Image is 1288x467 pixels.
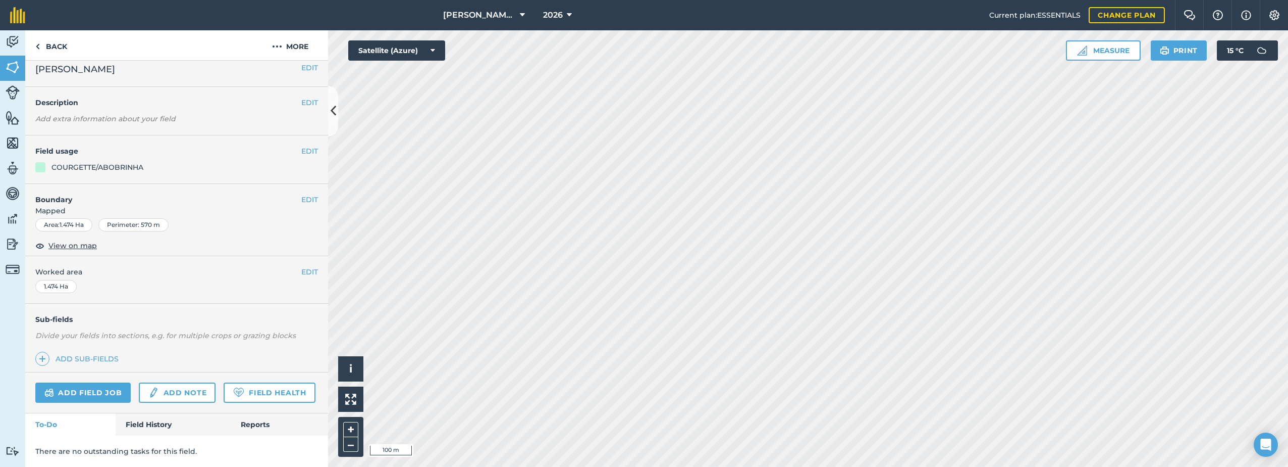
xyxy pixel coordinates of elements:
img: svg+xml;base64,PD94bWwgdmVyc2lvbj0iMS4wIiBlbmNvZGluZz0idXRmLTgiPz4KPCEtLSBHZW5lcmF0b3I6IEFkb2JlIE... [6,85,20,100]
button: More [252,30,328,60]
a: Add field job [35,383,131,403]
button: + [343,422,358,437]
img: svg+xml;base64,PHN2ZyB4bWxucz0iaHR0cDovL3d3dy53My5vcmcvMjAwMC9zdmciIHdpZHRoPSIxNCIgaGVpZ2h0PSIyNC... [39,353,46,365]
img: svg+xml;base64,PD94bWwgdmVyc2lvbj0iMS4wIiBlbmNvZGluZz0idXRmLTgiPz4KPCEtLSBHZW5lcmF0b3I6IEFkb2JlIE... [148,387,159,399]
img: svg+xml;base64,PD94bWwgdmVyc2lvbj0iMS4wIiBlbmNvZGluZz0idXRmLTgiPz4KPCEtLSBHZW5lcmF0b3I6IEFkb2JlIE... [6,262,20,276]
a: Field History [116,413,230,436]
button: Measure [1066,40,1141,61]
button: EDIT [301,194,318,205]
span: Worked area [35,266,318,277]
h4: Sub-fields [25,314,328,325]
button: Print [1151,40,1207,61]
span: Mapped [25,205,328,216]
h4: Boundary [25,184,301,205]
div: Perimeter : 570 m [98,218,169,231]
span: [PERSON_NAME] Farm Life [443,9,516,21]
span: 15 ° C [1227,40,1244,61]
img: Four arrows, one pointing top left, one top right, one bottom right and the last bottom left [345,394,356,405]
img: svg+xml;base64,PHN2ZyB4bWxucz0iaHR0cDovL3d3dy53My5vcmcvMjAwMC9zdmciIHdpZHRoPSI1NiIgaGVpZ2h0PSI2MC... [6,60,20,75]
img: svg+xml;base64,PD94bWwgdmVyc2lvbj0iMS4wIiBlbmNvZGluZz0idXRmLTgiPz4KPCEtLSBHZW5lcmF0b3I6IEFkb2JlIE... [6,186,20,201]
img: svg+xml;base64,PHN2ZyB4bWxucz0iaHR0cDovL3d3dy53My5vcmcvMjAwMC9zdmciIHdpZHRoPSI1NiIgaGVpZ2h0PSI2MC... [6,135,20,151]
h4: Description [35,97,318,108]
span: Current plan : ESSENTIALS [989,10,1081,21]
a: Add sub-fields [35,352,123,366]
p: There are no outstanding tasks for this field. [35,446,318,457]
div: Area : 1.474 Ha [35,218,92,231]
img: A question mark icon [1212,10,1224,20]
h4: Field usage [35,146,301,157]
span: [PERSON_NAME] [35,62,115,76]
span: 2026 [543,9,563,21]
img: fieldmargin Logo [10,7,25,23]
img: svg+xml;base64,PHN2ZyB4bWxucz0iaHR0cDovL3d3dy53My5vcmcvMjAwMC9zdmciIHdpZHRoPSIxOSIgaGVpZ2h0PSIyNC... [1160,44,1169,57]
em: Divide your fields into sections, e.g. for multiple crops or grazing blocks [35,331,296,340]
a: Reports [231,413,328,436]
button: 15 °C [1217,40,1278,61]
img: svg+xml;base64,PHN2ZyB4bWxucz0iaHR0cDovL3d3dy53My5vcmcvMjAwMC9zdmciIHdpZHRoPSIxOCIgaGVpZ2h0PSIyNC... [35,240,44,252]
div: 1.474 Ha [35,280,77,293]
img: Two speech bubbles overlapping with the left bubble in the forefront [1184,10,1196,20]
img: svg+xml;base64,PD94bWwgdmVyc2lvbj0iMS4wIiBlbmNvZGluZz0idXRmLTgiPz4KPCEtLSBHZW5lcmF0b3I6IEFkb2JlIE... [6,211,20,226]
em: Add extra information about your field [35,114,176,123]
button: EDIT [301,97,318,108]
a: Field Health [224,383,315,403]
img: svg+xml;base64,PD94bWwgdmVyc2lvbj0iMS4wIiBlbmNvZGluZz0idXRmLTgiPz4KPCEtLSBHZW5lcmF0b3I6IEFkb2JlIE... [6,446,20,456]
img: svg+xml;base64,PD94bWwgdmVyc2lvbj0iMS4wIiBlbmNvZGluZz0idXRmLTgiPz4KPCEtLSBHZW5lcmF0b3I6IEFkb2JlIE... [6,34,20,50]
button: EDIT [301,62,318,73]
button: View on map [35,240,97,252]
a: To-Do [25,413,116,436]
img: svg+xml;base64,PD94bWwgdmVyc2lvbj0iMS4wIiBlbmNvZGluZz0idXRmLTgiPz4KPCEtLSBHZW5lcmF0b3I6IEFkb2JlIE... [1252,40,1272,61]
img: svg+xml;base64,PD94bWwgdmVyc2lvbj0iMS4wIiBlbmNvZGluZz0idXRmLTgiPz4KPCEtLSBHZW5lcmF0b3I6IEFkb2JlIE... [6,161,20,176]
img: A cog icon [1268,10,1280,20]
img: svg+xml;base64,PHN2ZyB4bWxucz0iaHR0cDovL3d3dy53My5vcmcvMjAwMC9zdmciIHdpZHRoPSI1NiIgaGVpZ2h0PSI2MC... [6,110,20,125]
img: svg+xml;base64,PD94bWwgdmVyc2lvbj0iMS4wIiBlbmNvZGluZz0idXRmLTgiPz4KPCEtLSBHZW5lcmF0b3I6IEFkb2JlIE... [6,237,20,252]
a: Back [25,30,77,60]
a: Change plan [1089,7,1165,23]
span: i [349,362,352,375]
img: Ruler icon [1077,45,1087,56]
div: Open Intercom Messenger [1254,433,1278,457]
img: svg+xml;base64,PHN2ZyB4bWxucz0iaHR0cDovL3d3dy53My5vcmcvMjAwMC9zdmciIHdpZHRoPSI5IiBoZWlnaHQ9IjI0Ii... [35,40,40,53]
a: Add note [139,383,216,403]
img: svg+xml;base64,PD94bWwgdmVyc2lvbj0iMS4wIiBlbmNvZGluZz0idXRmLTgiPz4KPCEtLSBHZW5lcmF0b3I6IEFkb2JlIE... [44,387,54,399]
button: EDIT [301,266,318,277]
button: EDIT [301,146,318,157]
button: i [338,356,363,382]
button: Satellite (Azure) [348,40,445,61]
span: View on map [48,240,97,251]
div: COURGETTE/ABOBRINHA [51,162,143,173]
img: svg+xml;base64,PHN2ZyB4bWxucz0iaHR0cDovL3d3dy53My5vcmcvMjAwMC9zdmciIHdpZHRoPSIyMCIgaGVpZ2h0PSIyNC... [272,40,282,53]
img: svg+xml;base64,PHN2ZyB4bWxucz0iaHR0cDovL3d3dy53My5vcmcvMjAwMC9zdmciIHdpZHRoPSIxNyIgaGVpZ2h0PSIxNy... [1241,9,1251,21]
button: – [343,437,358,452]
